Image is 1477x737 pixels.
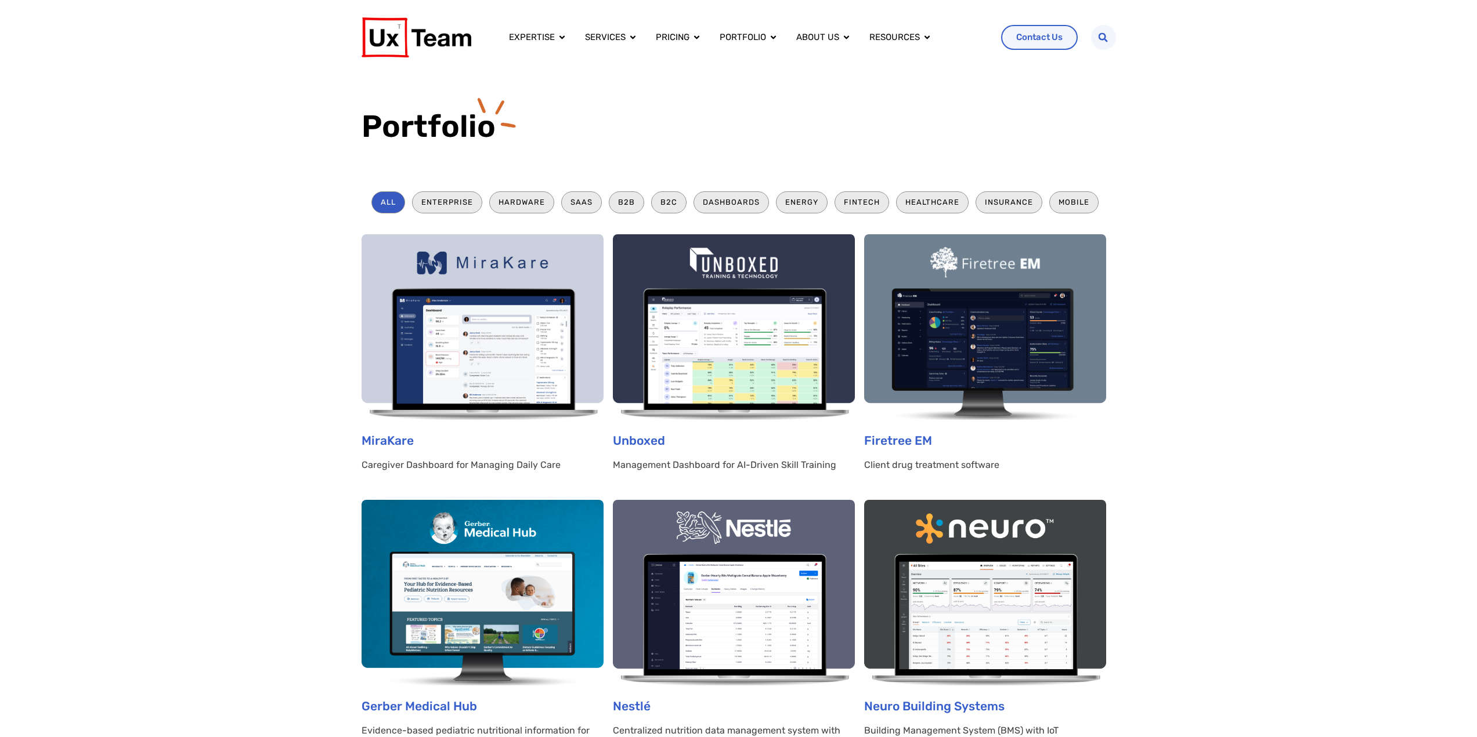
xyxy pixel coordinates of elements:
li: Mobile [1049,191,1099,213]
li: Insurance [976,191,1042,213]
img: Caregiver Dashboard for Managing Daily Care [362,234,604,420]
li: B2C [651,191,687,213]
div: Search [1091,25,1116,50]
li: Energy [776,191,828,213]
li: B2B [609,191,644,213]
li: Fintech [835,191,889,213]
div: Menu Toggle [500,26,992,49]
a: Gerber Medical Hub [362,699,477,713]
li: SaaS [561,191,602,213]
img: Firetree EM Client drug treatment software [864,234,1106,420]
p: Caregiver Dashboard for Managing Daily Care [362,457,604,473]
li: Dashboards [694,191,769,213]
p: Client drug treatment software [864,457,1106,473]
a: Portfolio [720,31,766,44]
a: Unboxed [613,433,665,448]
a: About us [796,31,839,44]
p: Management Dashboard for AI-Driven Skill Training [613,457,855,473]
a: Resources [869,31,920,44]
span: Contact Us [1016,33,1063,42]
li: Enterprise [412,191,482,213]
a: Firetree EM [864,433,932,448]
img: Nestle Nutrition Data Management System displays an example of a product and its nutrient values ... [613,500,855,685]
a: Contact Us [1001,25,1078,50]
a: Nestlé [613,699,651,713]
a: Pricing [656,31,689,44]
img: Management dashboard for AI-driven skill training [613,234,855,420]
a: Neuro Building Systems [864,699,1005,713]
a: MiraKare [362,433,414,448]
a: Expertise [509,31,555,44]
nav: Menu [500,26,992,49]
img: Building management system software with IoT integration [864,500,1106,685]
h1: Portfolio [362,107,1116,145]
a: Services [585,31,626,44]
li: Healthcare [896,191,969,213]
img: Gerber Portfolio on computer screen [362,500,604,685]
img: UX Team Logo [362,17,471,57]
li: All [371,191,405,213]
li: Hardware [489,191,554,213]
